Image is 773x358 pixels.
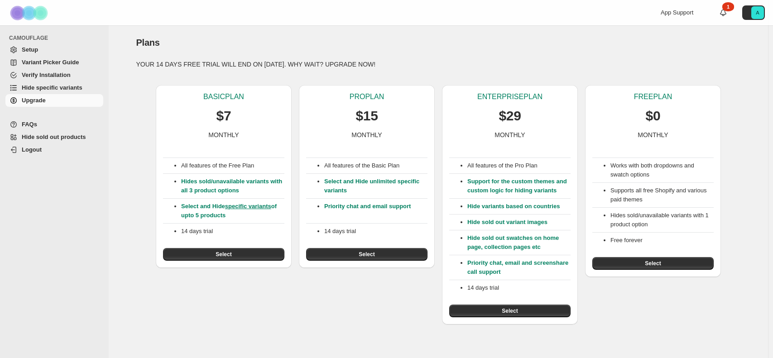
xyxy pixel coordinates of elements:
a: Hide specific variants [5,81,103,94]
a: Variant Picker Guide [5,56,103,69]
span: Plans [136,38,159,48]
p: MONTHLY [638,130,668,139]
p: Support for the custom themes and custom logic for hiding variants [467,177,571,195]
span: Select [502,307,518,315]
li: Free forever [610,236,714,245]
span: Setup [22,46,38,53]
a: specific variants [225,203,271,210]
a: Setup [5,43,103,56]
p: Hide sold out variant images [467,218,571,227]
p: MONTHLY [495,130,525,139]
a: Upgrade [5,94,103,107]
li: Supports all free Shopify and various paid themes [610,186,714,204]
a: Logout [5,143,103,156]
p: MONTHLY [351,130,382,139]
a: Hide sold out products [5,131,103,143]
span: Select [359,251,374,258]
p: Hides sold/unavailable variants with all 3 product options [181,177,284,195]
span: App Support [661,9,693,16]
text: A [756,10,759,15]
button: Select [449,305,571,317]
a: 1 [719,8,728,17]
p: Hide sold out swatches on home page, collection pages etc [467,234,571,252]
p: $15 [355,107,378,125]
p: FREE PLAN [634,92,672,101]
button: Select [592,257,714,270]
p: MONTHLY [208,130,239,139]
p: 14 days trial [181,227,284,236]
span: FAQs [22,121,37,128]
p: Select and Hide of upto 5 products [181,202,284,220]
p: Hide variants based on countries [467,202,571,211]
span: Select [216,251,231,258]
p: $7 [216,107,231,125]
p: YOUR 14 DAYS FREE TRIAL WILL END ON [DATE]. WHY WAIT? UPGRADE NOW! [136,60,740,69]
span: Verify Installation [22,72,71,78]
p: $29 [499,107,521,125]
span: Variant Picker Guide [22,59,79,66]
img: Camouflage [7,0,53,25]
a: FAQs [5,118,103,131]
span: CAMOUFLAGE [9,34,104,42]
button: Avatar with initials A [742,5,765,20]
p: BASIC PLAN [203,92,244,101]
span: Avatar with initials A [751,6,764,19]
p: 14 days trial [467,283,571,292]
a: Verify Installation [5,69,103,81]
p: All features of the Pro Plan [467,161,571,170]
p: All features of the Basic Plan [324,161,427,170]
li: Hides sold/unavailable variants with 1 product option [610,211,714,229]
button: Select [306,248,427,261]
p: $0 [646,107,661,125]
span: Hide specific variants [22,84,82,91]
span: Hide sold out products [22,134,86,140]
p: All features of the Free Plan [181,161,284,170]
div: 1 [722,2,734,11]
p: Priority chat, email and screenshare call support [467,258,571,277]
span: Logout [22,146,42,153]
span: Upgrade [22,97,46,104]
p: PRO PLAN [350,92,384,101]
p: Select and Hide unlimited specific variants [324,177,427,195]
span: Select [645,260,661,267]
li: Works with both dropdowns and swatch options [610,161,714,179]
p: Priority chat and email support [324,202,427,220]
p: 14 days trial [324,227,427,236]
p: ENTERPRISE PLAN [477,92,543,101]
button: Select [163,248,284,261]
